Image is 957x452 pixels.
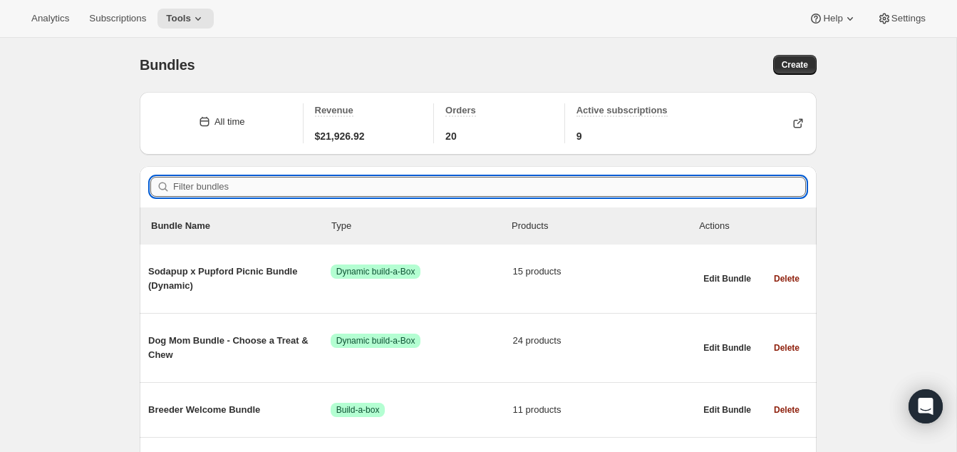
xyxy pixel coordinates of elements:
span: Breeder Welcome Bundle [148,403,331,417]
span: Edit Bundle [703,404,751,416]
button: Analytics [23,9,78,29]
span: Edit Bundle [703,273,751,284]
span: Delete [774,342,800,354]
span: 24 products [513,334,695,348]
button: Help [800,9,865,29]
span: Bundles [140,57,195,73]
input: Filter bundles [173,177,806,197]
span: Help [823,13,842,24]
span: Dog Mom Bundle - Choose a Treat & Chew [148,334,331,362]
button: Create [773,55,817,75]
div: Type [331,219,512,233]
button: Settings [869,9,934,29]
span: 20 [445,129,457,143]
span: Dynamic build-a-Box [336,266,415,277]
span: $21,926.92 [315,129,365,143]
span: 15 products [513,264,695,279]
button: Subscriptions [81,9,155,29]
button: Delete [765,400,808,420]
button: Edit Bundle [695,338,760,358]
span: Subscriptions [89,13,146,24]
button: Edit Bundle [695,269,760,289]
div: All time [214,115,245,129]
button: Edit Bundle [695,400,760,420]
span: 11 products [513,403,695,417]
span: Build-a-box [336,404,380,416]
span: Delete [774,273,800,284]
span: Sodapup x Pupford Picnic Bundle (Dynamic) [148,264,331,293]
button: Tools [157,9,214,29]
span: Delete [774,404,800,416]
div: Actions [699,219,805,233]
div: Open Intercom Messenger [909,389,943,423]
p: Bundle Name [151,219,331,233]
span: Revenue [315,105,353,115]
span: Orders [445,105,476,115]
div: Products [512,219,692,233]
span: Active subscriptions [576,105,668,115]
span: 9 [576,129,582,143]
span: Analytics [31,13,69,24]
button: Delete [765,269,808,289]
button: Delete [765,338,808,358]
span: Dynamic build-a-Box [336,335,415,346]
span: Create [782,59,808,71]
span: Edit Bundle [703,342,751,354]
span: Settings [891,13,926,24]
span: Tools [166,13,191,24]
